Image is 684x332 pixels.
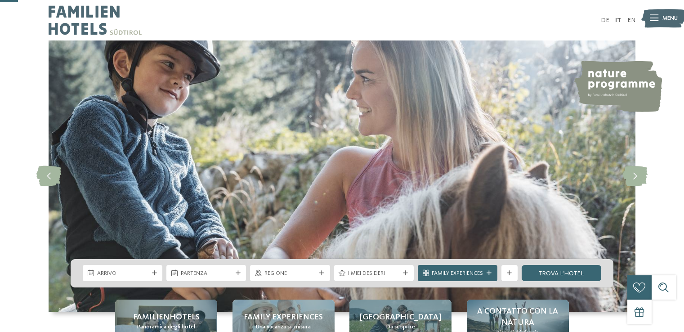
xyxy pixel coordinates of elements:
a: EN [627,17,635,23]
span: Da scoprire [386,323,415,331]
a: DE [601,17,609,23]
span: Menu [662,14,678,22]
span: Arrivo [97,269,148,278]
span: Family Experiences [432,269,483,278]
span: A contatto con la natura [475,306,561,328]
img: Family hotel Alto Adige: the happy family places! [49,40,635,312]
span: Panoramica degli hotel [137,323,195,331]
span: Partenza [181,269,232,278]
span: Familienhotels [133,312,200,323]
span: Una vacanza su misura [256,323,311,331]
img: nature programme by Familienhotels Südtirol [573,61,662,112]
span: I miei desideri [348,269,399,278]
a: IT [615,17,621,23]
span: [GEOGRAPHIC_DATA] [360,312,441,323]
span: Regione [264,269,316,278]
a: trova l’hotel [522,265,601,281]
span: Family experiences [244,312,323,323]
